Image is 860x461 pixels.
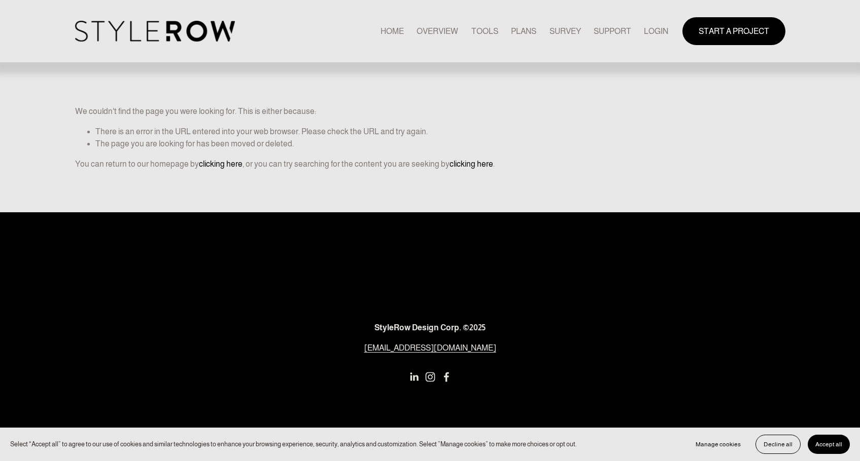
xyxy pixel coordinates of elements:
a: SURVEY [549,24,581,38]
li: There is an error in the URL entered into your web browser. Please check the URL and try again. [95,126,785,138]
span: SUPPORT [594,25,631,37]
a: [EMAIL_ADDRESS][DOMAIN_NAME] [364,342,496,354]
a: START A PROJECT [682,17,785,45]
button: Decline all [755,435,801,454]
li: The page you are looking for has been moved or deleted. [95,138,785,150]
a: clicking here [199,160,243,168]
a: LinkedIn [409,372,419,382]
a: PLANS [511,24,536,38]
a: clicking here [450,160,493,168]
a: folder dropdown [594,24,631,38]
a: HOME [381,24,404,38]
span: Accept all [815,441,842,448]
strong: StyleRow Design Corp. ©2025 [374,323,486,332]
a: TOOLS [471,24,498,38]
a: Facebook [441,372,452,382]
button: Manage cookies [688,435,748,454]
p: We couldn't find the page you were looking for. This is either because: [75,71,785,118]
span: Manage cookies [696,441,741,448]
button: Accept all [808,435,850,454]
img: StyleRow [75,21,235,42]
p: You can return to our homepage by , or you can try searching for the content you are seeking by . [75,158,785,170]
a: Instagram [425,372,435,382]
p: Select “Accept all” to agree to our use of cookies and similar technologies to enhance your brows... [10,439,577,449]
span: Decline all [764,441,793,448]
a: OVERVIEW [417,24,458,38]
a: LOGIN [644,24,668,38]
